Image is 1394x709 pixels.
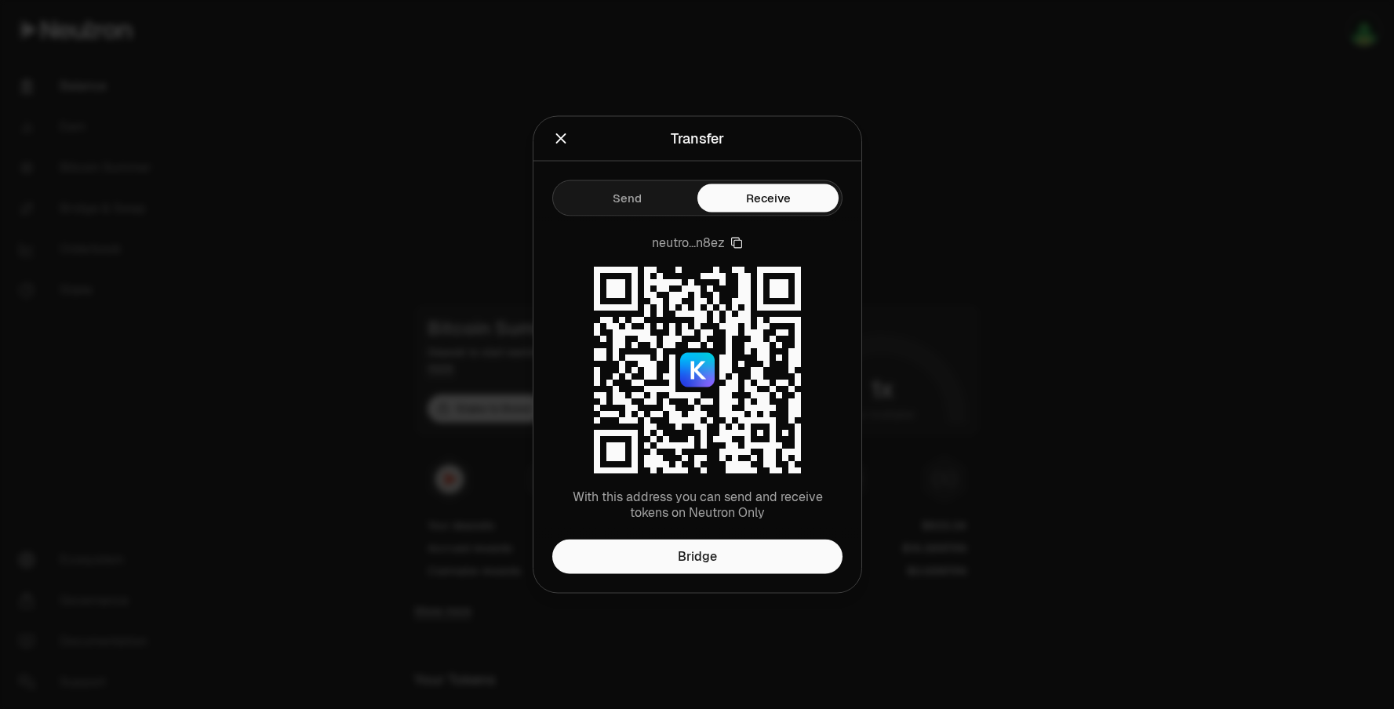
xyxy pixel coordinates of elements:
[651,235,743,251] button: neutro...n8ez
[556,184,697,213] button: Send
[552,489,843,521] p: With this address you can send and receive tokens on Neutron Only
[697,184,839,213] button: Receive
[671,128,724,150] div: Transfer
[552,128,570,150] button: Close
[651,235,724,251] span: neutro...n8ez
[552,540,843,574] a: Bridge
